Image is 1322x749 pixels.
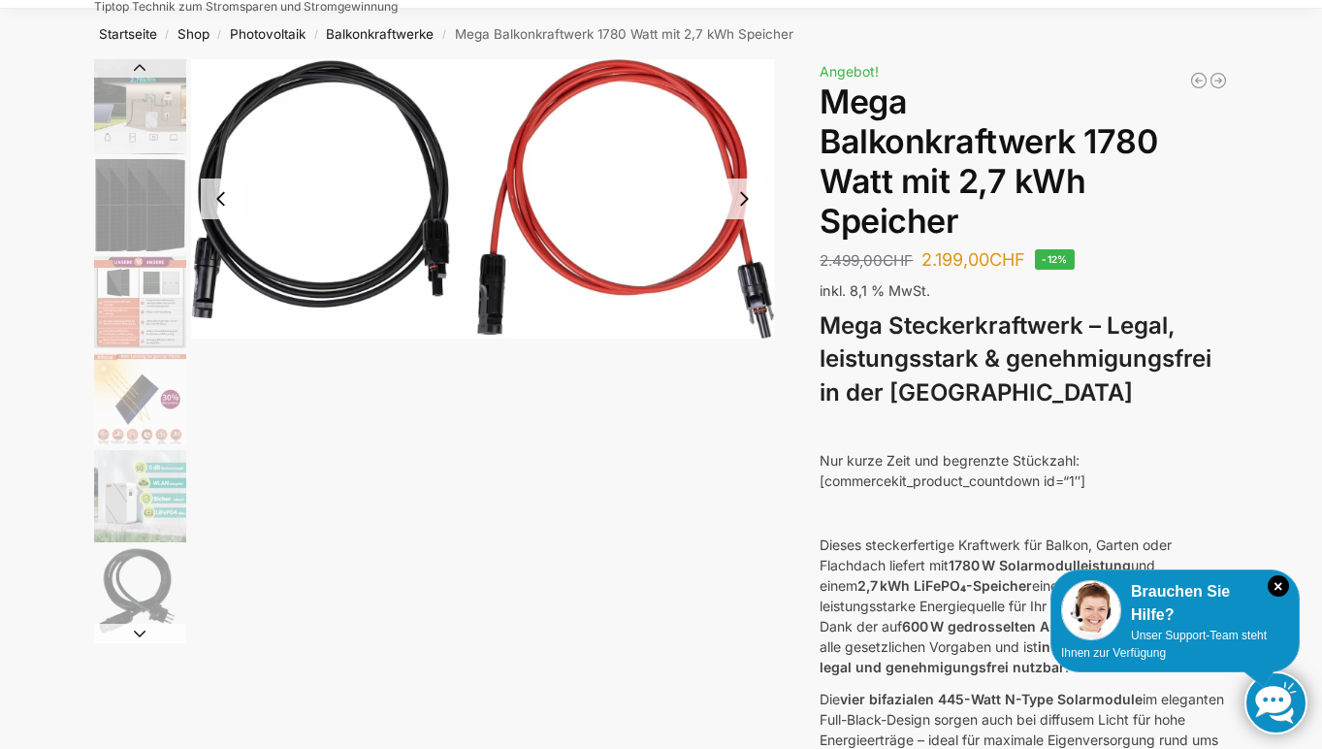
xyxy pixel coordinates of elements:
a: Balkonkraftwerke [326,26,434,42]
p: Tiptop Technik zum Stromsparen und Stromgewinnung [94,1,398,13]
span: Angebot! [820,63,879,80]
li: 6 / 9 [89,544,186,641]
li: 2 / 9 [89,156,186,253]
strong: 1780 W Solarmodulleistung [949,557,1131,573]
div: Brauchen Sie Hilfe? [1061,580,1289,627]
span: inkl. 8,1 % MwSt. [820,282,930,299]
i: Schließen [1268,575,1289,597]
span: / [157,27,177,43]
strong: Mega Steckerkraftwerk – Legal, leistungsstark & genehmigungsfrei in der [GEOGRAPHIC_DATA] [820,311,1211,407]
li: 7 / 9 [191,59,775,339]
img: 4 mal bificiale Solarmodule [94,159,186,251]
p: Dieses steckerfertige Kraftwerk für Balkon, Garten oder Flachdach liefert mit und einem eine zuve... [820,535,1228,677]
img: Bificial im Vergleich zu billig Modulen [94,256,186,348]
nav: Breadcrumb [59,9,1263,59]
button: Previous slide [94,58,186,78]
button: Previous slide [201,179,242,219]
span: / [434,27,454,43]
span: CHF [989,249,1025,270]
li: 4 / 9 [89,350,186,447]
li: 7 / 9 [89,641,186,738]
img: Bificial 30 % mehr Leistung [94,353,186,445]
button: Next slide [94,624,186,643]
a: 890/600 Watt Solarkraftwerk + 2,7 KW Batteriespeicher Genehmigungsfrei [1209,71,1228,90]
span: / [210,27,230,43]
a: Startseite [99,26,157,42]
li: 3 / 9 [89,253,186,350]
a: Photovoltaik [230,26,306,42]
li: 1 / 9 [89,59,186,156]
img: Customer service [1061,580,1121,640]
img: Anschlusskabel-3meter [94,547,186,639]
span: Unser Support-Team steht Ihnen zur Verfügung [1061,629,1267,660]
p: Nur kurze Zeit und begrenzte Stückzahl: [commercekit_product_countdown id=“1″] [820,450,1228,491]
img: Anschlusskabel [191,59,775,339]
a: Balkonkraftwerk 445/600 Watt Bificial [1189,71,1209,90]
a: Shop [177,26,210,42]
span: CHF [883,251,913,270]
bdi: 2.499,00 [820,251,913,270]
li: 5 / 9 [89,447,186,544]
span: -12% [1035,249,1075,270]
strong: vier bifazialen 445-Watt N-Type Solarmodule [840,691,1143,707]
strong: 600 W gedrosselten Ausgangsleistung [902,618,1162,635]
span: / [306,27,326,43]
img: Leise und Wartungsfrei [94,450,186,542]
h1: Mega Balkonkraftwerk 1780 Watt mit 2,7 kWh Speicher [820,82,1228,241]
button: Next slide [724,179,764,219]
strong: 2,7 kWh LiFePO₄-Speicher [857,577,1032,594]
bdi: 2.199,00 [921,249,1025,270]
img: Balkonkraftwerk mit grossem Speicher [94,59,186,154]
